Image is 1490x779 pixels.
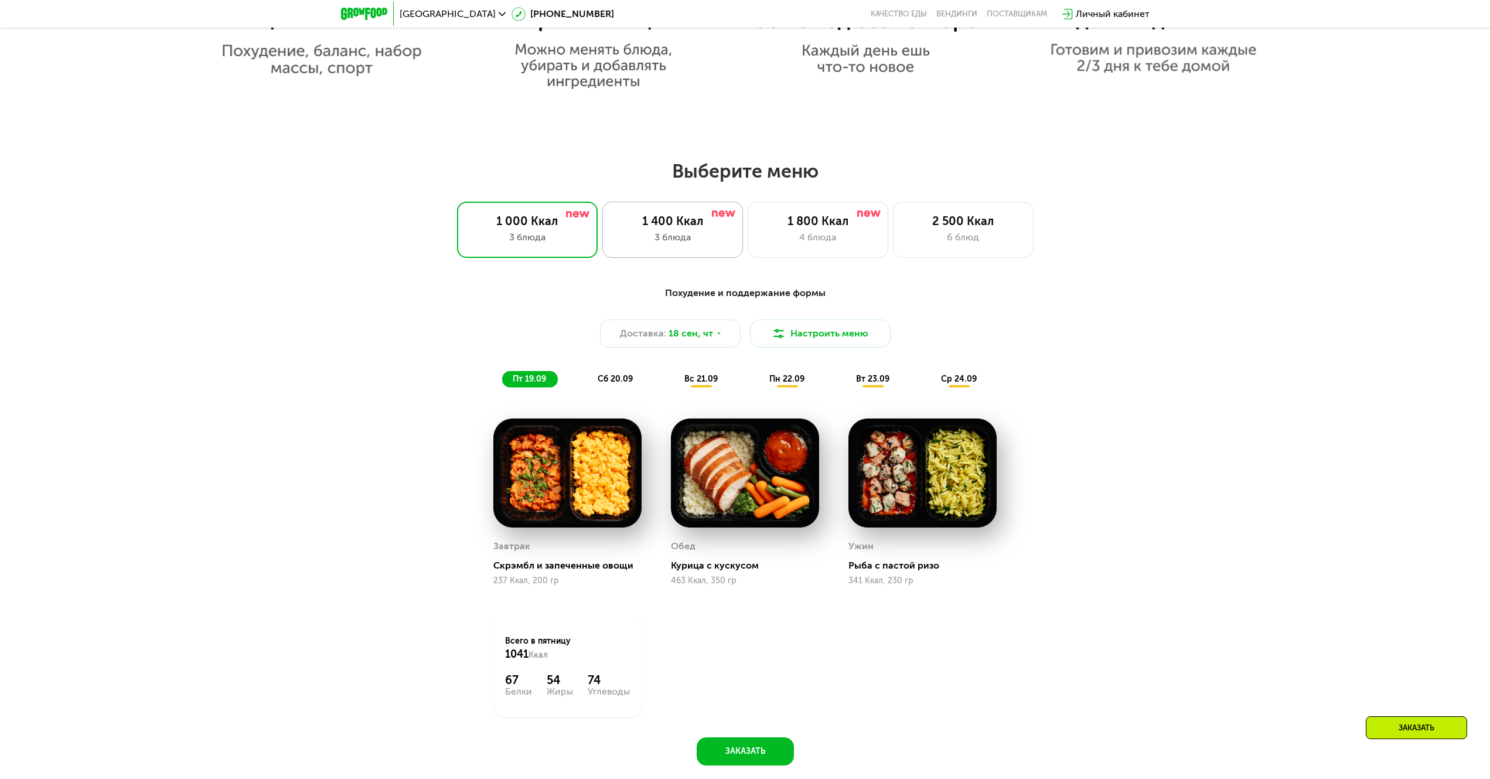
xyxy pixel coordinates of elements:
h2: Выберите меню [37,159,1453,183]
span: Доставка: [620,326,666,341]
div: Углеводы [588,687,630,696]
div: Обед [671,538,695,555]
div: 4 блюда [760,230,876,244]
div: 3 блюда [469,230,585,244]
div: Завтрак [493,538,530,555]
div: 463 Ккал, 350 гр [671,576,819,586]
div: 1 000 Ккал [469,214,585,228]
div: 1 400 Ккал [615,214,731,228]
button: Заказать [697,737,794,766]
div: 3 блюда [615,230,731,244]
div: Курица с кускусом [671,560,828,572]
span: ср 24.09 [941,374,977,384]
div: Скрэмбл и запеченные овощи [493,560,651,572]
div: Похудение и поддержание формы [398,286,1092,301]
div: 341 Ккал, 230 гр [848,576,997,586]
div: 54 [547,673,573,687]
div: 67 [505,673,532,687]
a: Качество еды [871,9,927,19]
span: сб 20.09 [598,374,633,384]
div: Заказать [1366,716,1467,739]
div: 237 Ккал, 200 гр [493,576,642,586]
a: Вендинги [936,9,977,19]
span: пн 22.09 [769,374,804,384]
button: Настроить меню [750,319,891,348]
span: [GEOGRAPHIC_DATA] [400,9,496,19]
div: 1 800 Ккал [760,214,876,228]
div: Жиры [547,687,573,696]
div: 74 [588,673,630,687]
span: пт 19.09 [513,374,546,384]
span: Ккал [529,650,548,660]
div: Личный кабинет [1076,7,1150,21]
div: поставщикам [987,9,1047,19]
span: вс 21.09 [684,374,718,384]
div: 2 500 Ккал [905,214,1021,228]
div: 6 блюд [905,230,1021,244]
div: Белки [505,687,532,696]
a: [PHONE_NUMBER] [512,7,614,21]
div: Ужин [848,538,874,555]
span: 18 сен, чт [669,326,713,341]
span: вт 23.09 [856,374,889,384]
div: Рыба с пастой ризо [848,560,1006,572]
span: 1041 [505,648,529,661]
div: Всего в пятницу [505,635,630,661]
